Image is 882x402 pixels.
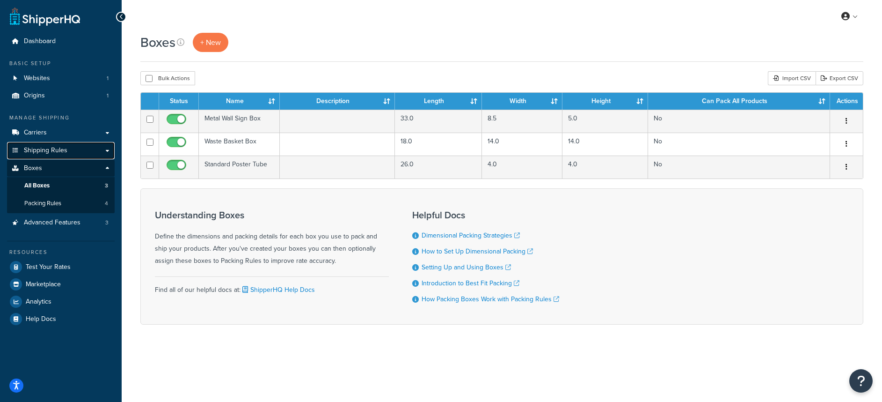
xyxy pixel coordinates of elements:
div: Resources [7,248,115,256]
th: Length : activate to sort column ascending [395,93,482,110]
li: All Boxes [7,177,115,194]
span: Origins [24,92,45,100]
td: No [648,110,830,133]
td: Waste Basket Box [199,133,280,156]
span: 3 [105,219,109,227]
span: Marketplace [26,281,61,289]
li: Boxes [7,160,115,213]
span: Analytics [26,298,51,306]
th: Can Pack All Products : activate to sort column ascending [648,93,830,110]
span: Boxes [24,164,42,172]
a: Websites 1 [7,70,115,87]
li: Packing Rules [7,195,115,212]
a: Packing Rules 4 [7,195,115,212]
div: Import CSV [768,71,816,85]
th: Status [159,93,199,110]
a: Dashboard [7,33,115,50]
a: + New [193,33,228,52]
span: 1 [107,74,109,82]
a: Carriers [7,124,115,141]
h1: Boxes [140,33,175,52]
td: 18.0 [395,133,482,156]
a: Dimensional Packing Strategies [422,231,520,240]
a: All Boxes 3 [7,177,115,194]
div: Basic Setup [7,60,115,67]
a: Analytics [7,293,115,310]
div: Manage Shipping [7,114,115,122]
a: Test Your Rates [7,259,115,275]
span: 1 [107,92,109,100]
span: Shipping Rules [24,147,67,155]
li: Advanced Features [7,214,115,231]
th: Actions [830,93,863,110]
span: Help Docs [26,315,56,323]
span: Test Your Rates [26,263,71,271]
td: Standard Poster Tube [199,156,280,179]
td: 14.0 [482,133,562,156]
td: 5.0 [562,110,648,133]
span: Carriers [24,129,47,137]
td: 33.0 [395,110,482,133]
span: + New [200,37,221,48]
td: No [648,156,830,179]
a: Help Docs [7,311,115,328]
a: Export CSV [816,71,863,85]
span: All Boxes [24,182,50,190]
th: Width : activate to sort column ascending [482,93,562,110]
a: Shipping Rules [7,142,115,159]
a: ShipperHQ Home [10,7,80,26]
a: How to Set Up Dimensional Packing [422,246,533,256]
button: Open Resource Center [849,369,873,393]
a: Marketplace [7,276,115,293]
td: No [648,133,830,156]
td: 14.0 [562,133,648,156]
a: Introduction to Best Fit Packing [422,278,519,288]
a: ShipperHQ Help Docs [241,285,315,295]
a: How Packing Boxes Work with Packing Rules [422,294,559,304]
span: Websites [24,74,50,82]
td: 4.0 [562,156,648,179]
td: 8.5 [482,110,562,133]
span: 4 [105,200,108,208]
a: Origins 1 [7,87,115,104]
span: Advanced Features [24,219,80,227]
a: Setting Up and Using Boxes [422,262,511,272]
span: Packing Rules [24,200,61,208]
a: Advanced Features 3 [7,214,115,231]
td: Metal Wall Sign Box [199,110,280,133]
span: 3 [105,182,108,190]
h3: Understanding Boxes [155,210,389,220]
td: 26.0 [395,156,482,179]
li: Origins [7,87,115,104]
th: Height : activate to sort column ascending [562,93,648,110]
li: Websites [7,70,115,87]
a: Boxes [7,160,115,177]
th: Name : activate to sort column ascending [199,93,280,110]
td: 4.0 [482,156,562,179]
h3: Helpful Docs [412,210,559,220]
th: Description : activate to sort column ascending [280,93,395,110]
div: Find all of our helpful docs at: [155,276,389,296]
button: Bulk Actions [140,71,195,85]
div: Define the dimensions and packing details for each box you use to pack and ship your products. Af... [155,210,389,267]
span: Dashboard [24,37,56,45]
